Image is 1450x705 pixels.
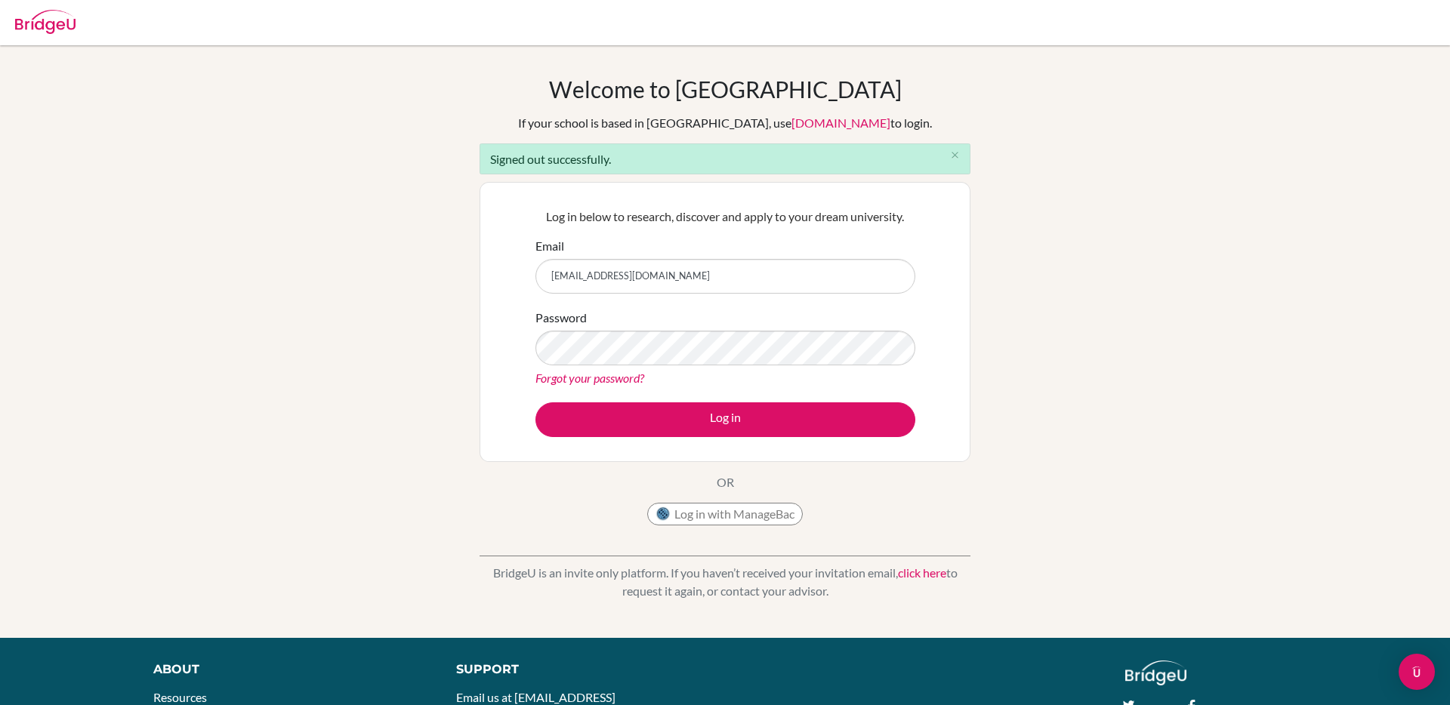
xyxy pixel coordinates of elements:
[791,115,890,130] a: [DOMAIN_NAME]
[480,143,970,174] div: Signed out successfully.
[535,309,587,327] label: Password
[535,371,644,385] a: Forgot your password?
[153,660,422,679] div: About
[535,208,915,226] p: Log in below to research, discover and apply to your dream university.
[939,144,970,167] button: Close
[949,149,961,161] i: close
[1125,660,1186,685] img: logo_white@2x-f4f0deed5e89b7ecb1c2cc34c3e3d731f90f0f143d5ea2071677605dd97b5244.png
[1399,654,1435,690] div: Open Intercom Messenger
[480,564,970,600] p: BridgeU is an invite only platform. If you haven’t received your invitation email, to request it ...
[647,503,803,525] button: Log in with ManageBac
[717,473,734,491] p: OR
[456,660,708,679] div: Support
[535,237,564,255] label: Email
[15,10,76,34] img: Bridge-U
[153,690,207,704] a: Resources
[518,114,932,132] div: If your school is based in [GEOGRAPHIC_DATA], use to login.
[549,75,902,103] h1: Welcome to [GEOGRAPHIC_DATA]
[535,402,915,437] button: Log in
[898,565,946,580] a: click here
